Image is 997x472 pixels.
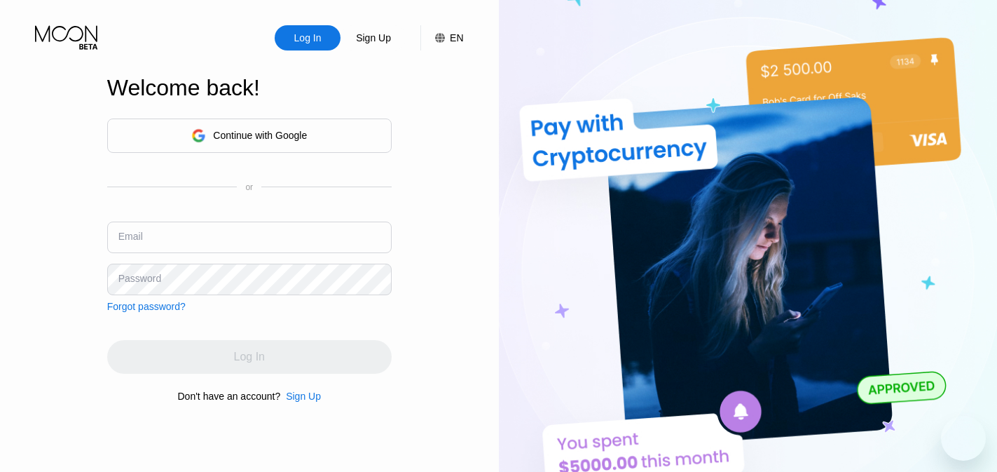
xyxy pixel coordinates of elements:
[355,31,392,45] div: Sign Up
[941,416,986,461] iframe: Button to launch messaging window
[293,31,323,45] div: Log In
[450,32,463,43] div: EN
[178,391,281,402] div: Don't have an account?
[107,75,392,101] div: Welcome back!
[286,391,321,402] div: Sign Up
[107,119,392,153] div: Continue with Google
[118,273,161,284] div: Password
[107,301,186,312] div: Forgot password?
[118,231,143,242] div: Email
[275,25,341,50] div: Log In
[280,391,321,402] div: Sign Up
[213,130,307,141] div: Continue with Google
[341,25,406,50] div: Sign Up
[420,25,463,50] div: EN
[245,182,253,192] div: or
